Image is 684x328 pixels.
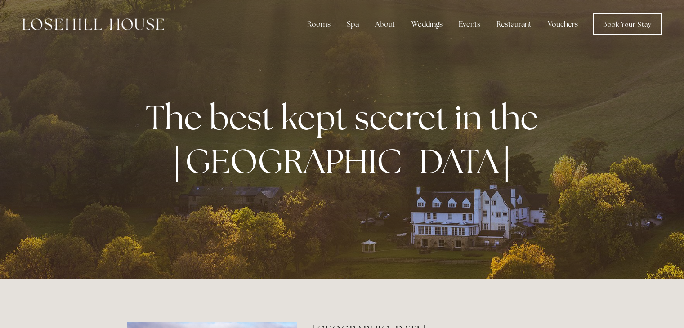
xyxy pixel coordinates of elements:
a: Vouchers [541,15,585,33]
a: Book Your Stay [593,13,662,35]
div: Spa [340,15,366,33]
div: Rooms [300,15,338,33]
div: Events [452,15,487,33]
div: Weddings [404,15,450,33]
strong: The best kept secret in the [GEOGRAPHIC_DATA] [146,95,545,183]
img: Losehill House [22,18,164,30]
div: Restaurant [489,15,539,33]
div: About [368,15,402,33]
